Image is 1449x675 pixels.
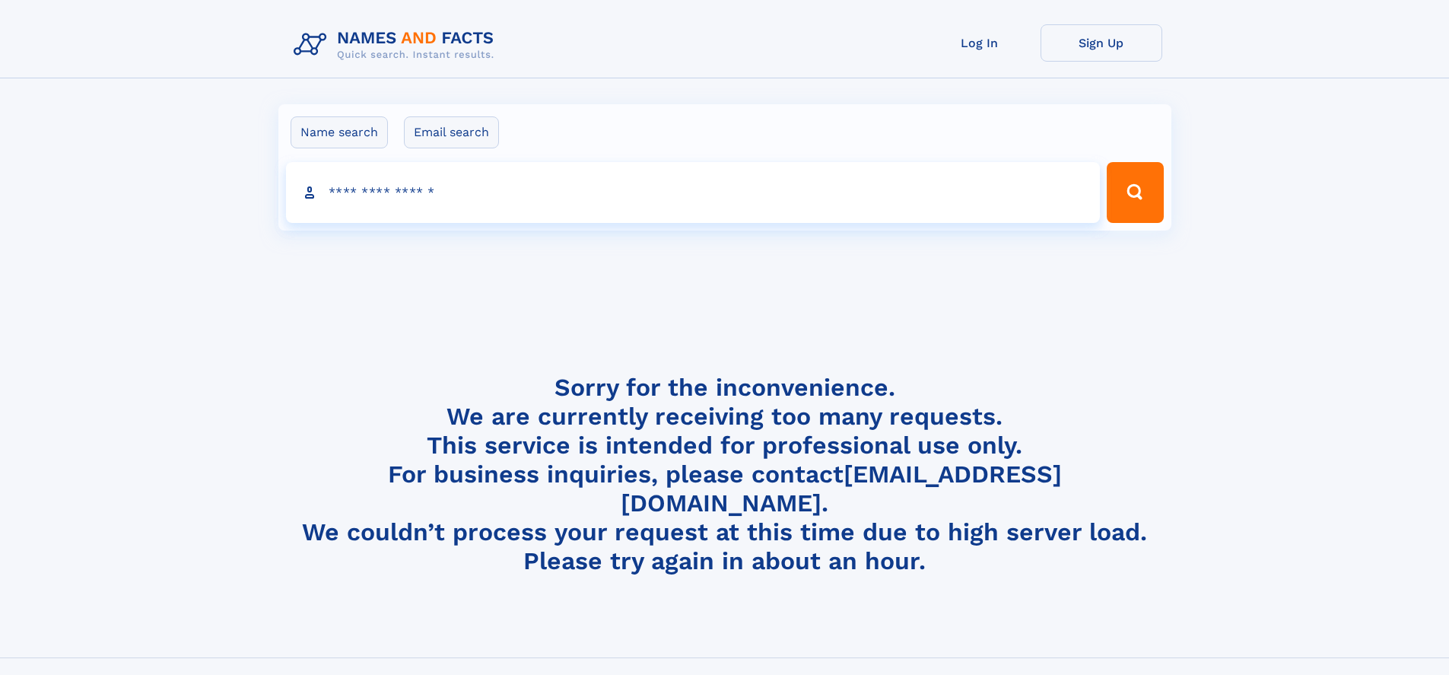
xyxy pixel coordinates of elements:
[1041,24,1162,62] a: Sign Up
[291,116,388,148] label: Name search
[621,460,1062,517] a: [EMAIL_ADDRESS][DOMAIN_NAME]
[1107,162,1163,223] button: Search Button
[288,24,507,65] img: Logo Names and Facts
[404,116,499,148] label: Email search
[919,24,1041,62] a: Log In
[288,373,1162,576] h4: Sorry for the inconvenience. We are currently receiving too many requests. This service is intend...
[286,162,1101,223] input: search input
